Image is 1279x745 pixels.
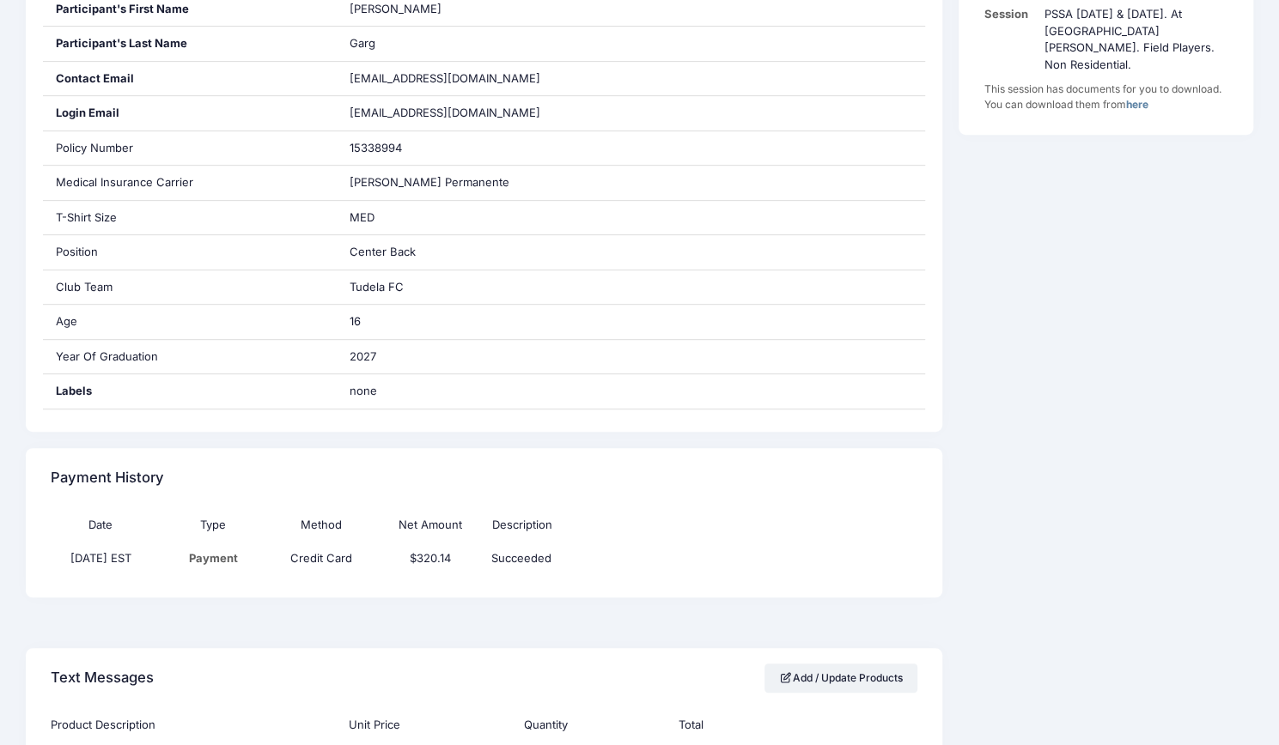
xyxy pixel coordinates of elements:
span: Garg [350,36,375,50]
div: Year Of Graduation [43,340,338,374]
span: MED [350,210,375,224]
div: This session has documents for you to download. You can download them from [984,82,1228,112]
span: [EMAIL_ADDRESS][DOMAIN_NAME] [350,71,540,85]
div: Labels [43,374,338,409]
div: T-Shirt Size [43,201,338,235]
span: 2027 [350,349,376,363]
div: Participant's Last Name [43,27,338,61]
span: Tudela FC [350,280,404,294]
span: [PERSON_NAME] Permanente [350,175,509,189]
div: Age [43,305,338,339]
a: Add / Update Products [764,663,917,693]
th: Description [484,508,808,542]
td: Payment [159,542,267,575]
span: Center Back [350,245,416,258]
th: Type [159,508,267,542]
div: Contact Email [43,62,338,96]
span: 15338994 [350,141,402,154]
th: Date [51,508,159,542]
th: Method [267,508,375,542]
th: Unit Price [340,708,515,742]
h4: Payment History [51,454,164,503]
span: none [350,383,564,400]
div: Club Team [43,270,338,305]
td: Credit Card [267,542,375,575]
div: Position [43,235,338,270]
div: Medical Insurance Carrier [43,166,338,200]
span: [PERSON_NAME] [350,2,442,15]
th: Product Description [51,708,340,742]
td: [DATE] EST [51,542,159,575]
span: 16 [350,314,361,328]
th: Net Amount [375,508,484,542]
td: Succeeded [484,542,808,575]
h4: Text Messages [51,653,154,702]
div: Policy Number [43,131,338,166]
th: Quantity [515,708,670,742]
a: here [1126,98,1148,111]
span: [EMAIL_ADDRESS][DOMAIN_NAME] [350,105,564,122]
td: $320.14 [375,542,484,575]
div: Login Email [43,96,338,130]
th: Total [670,708,792,742]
